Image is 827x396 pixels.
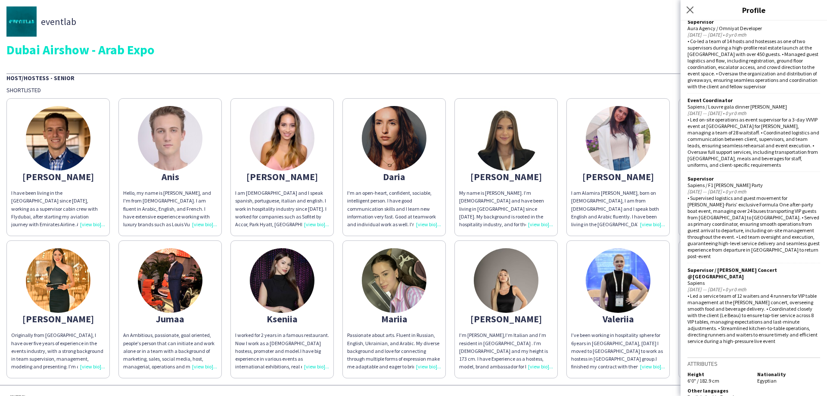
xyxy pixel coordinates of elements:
[138,106,202,171] img: thumb-63ff74acda6c5.jpeg
[474,248,538,313] img: thumb-66a2416724e80.jpeg
[459,315,553,323] div: [PERSON_NAME]
[362,106,426,171] img: thumb-a3aa1708-8b7e-4678-bafe-798ea0816525.jpg
[347,173,441,181] div: Daria
[687,280,820,286] div: Sapiens
[571,189,665,228] div: I am Alamira [PERSON_NAME], born on [DEMOGRAPHIC_DATA], I am from [DEMOGRAPHIC_DATA] and I speak ...
[586,248,650,313] img: thumb-682deda54bdfc.jpeg
[687,31,820,38] div: [DATE] — [DATE] • 0 yr 0 mth
[687,267,820,280] div: Supervisor / [PERSON_NAME] Concert @[GEOGRAPHIC_DATA]
[687,293,820,344] div: • Led a service team of 12 waiters and 4 runners for VIP table management at the [PERSON_NAME] co...
[459,189,553,228] div: My name is [PERSON_NAME]. I’m [DEMOGRAPHIC_DATA] and have been living in [GEOGRAPHIC_DATA] since ...
[123,189,217,228] div: Hello, my name is [PERSON_NAME], and I'm from [DEMOGRAPHIC_DATA]. I am fluent in Arabic, English,...
[687,116,820,168] div: • Led on-site operations as event supervisor for a 3-day VVVIP event at [GEOGRAPHIC_DATA] for [PE...
[687,97,820,103] div: Event Coordinator
[687,188,820,195] div: [DATE] — [DATE] • 0 yr 0 mth
[687,377,719,384] span: 6'0" / 182.9 cm
[571,173,665,181] div: [PERSON_NAME]
[571,315,665,323] div: Valeriia
[11,189,105,228] div: I have been living in the [GEOGRAPHIC_DATA] since [DATE], working as a supervisor cabin crew with...
[11,173,105,181] div: [PERSON_NAME]
[474,106,538,171] img: thumb-68dbd5862b2b6.jpeg
[6,73,821,82] div: Host/Hostess - Senior
[6,86,821,94] div: Shortlisted
[687,175,820,182] div: Supervisor
[6,6,37,37] img: thumb-fb3bf266-3607-4298-8ab7-1176076153ed.jpg
[250,248,314,313] img: thumb-671f536a5562f.jpeg
[687,195,820,259] div: • Supervised logistics and guest movement for [PERSON_NAME]-Paris’ exclusive Formula One after-pa...
[571,331,665,371] div: I’ve been working in hospitality sphere for 6years in [GEOGRAPHIC_DATA], [DATE] I moved to [GEOGR...
[26,106,90,171] img: thumb-634e563b51247.jpeg
[138,248,202,313] img: thumb-04c8ab8f-001e-40d4-a24f-11082c3576b6.jpg
[459,331,553,371] div: I’m [PERSON_NAME],I’m Italian and I’m resident in [GEOGRAPHIC_DATA] . I’m [DEMOGRAPHIC_DATA] and ...
[757,371,820,377] h5: Nationality
[687,19,820,25] div: Supervisor
[11,315,105,323] div: [PERSON_NAME]
[459,173,553,181] div: [PERSON_NAME]
[757,377,777,384] span: Egyptian
[123,315,217,323] div: Jumaa
[347,315,441,323] div: Mariia
[11,331,105,371] div: Originally from [GEOGRAPHIC_DATA], I have over five years of experience in the events industry, w...
[250,106,314,171] img: thumb-644d58d29460c.jpeg
[41,18,76,25] span: eventlab
[681,4,827,16] h3: Profile
[347,331,441,371] div: Passionate about arts. Fluent in Russian, English, Ukrainian, and Arabic. My diverse background a...
[235,331,329,371] div: I worked for 2 years in a famous restaurant. Now I work as a [DEMOGRAPHIC_DATA] hostess, promoter...
[6,43,821,56] div: Dubai Airshow - Arab Expo
[362,248,426,313] img: thumb-e1168214-0d1b-466e-aa0b-88eb73a91e3f.jpg
[26,248,90,313] img: thumb-6662b25e8f89d.jpeg
[687,286,820,293] div: [DATE] — [DATE] • 0 yr 0 mth
[235,173,329,181] div: [PERSON_NAME]
[235,189,329,228] div: I am [DEMOGRAPHIC_DATA] and I speak spanish, portuguese, italian and english. I work in hospitali...
[687,110,820,116] div: [DATE] — [DATE] • 0 yr 0 mth
[123,331,217,371] div: An Ambitious, passionate, goal oriented, people's person that can initiate and work alone or in a...
[123,173,217,181] div: Anis
[687,103,820,110] div: Sapiens / Louvre gala dinner [PERSON_NAME]
[687,25,820,31] div: Aura Agency / Omniyat Developer
[687,371,750,377] h5: Height
[687,38,820,90] div: • Co-led a team of 14 hosts and hostesses as one of two supervisors during a high-profile real es...
[687,182,820,188] div: Sapiens / F1 [PERSON_NAME] Party
[586,106,650,171] img: thumb-623b00b92e15b.jpeg
[687,360,820,368] h3: Attributes
[235,315,329,323] div: Kseniia
[347,189,441,228] div: I'm an open-heart, confident, sociable, intelligent person. I have good communication skills and ...
[687,387,750,394] h5: Other languages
